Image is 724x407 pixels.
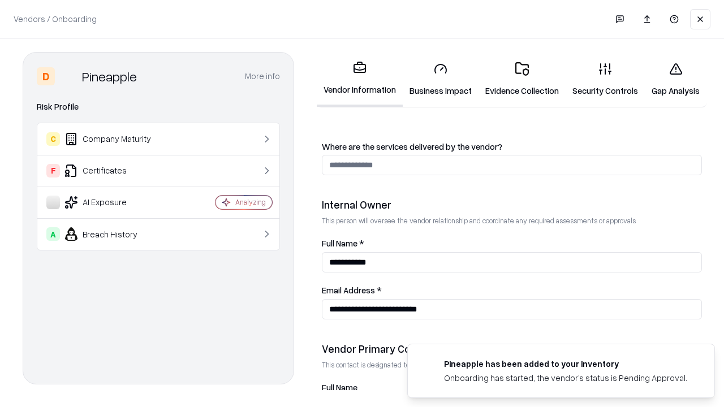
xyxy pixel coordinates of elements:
[46,164,60,177] div: F
[245,66,280,86] button: More info
[37,100,280,114] div: Risk Profile
[566,53,645,106] a: Security Controls
[235,197,266,207] div: Analyzing
[322,142,702,151] label: Where are the services delivered by the vendor?
[403,53,479,106] a: Business Impact
[421,358,435,371] img: pineappleenergy.com
[645,53,706,106] a: Gap Analysis
[322,198,702,211] div: Internal Owner
[322,216,702,226] p: This person will oversee the vendor relationship and coordinate any required assessments or appro...
[46,196,182,209] div: AI Exposure
[479,53,566,106] a: Evidence Collection
[444,372,687,384] div: Onboarding has started, the vendor's status is Pending Approval.
[14,13,97,25] p: Vendors / Onboarding
[46,227,60,241] div: A
[317,52,403,107] a: Vendor Information
[444,358,687,370] div: Pineapple has been added to your inventory
[322,360,702,370] p: This contact is designated to receive the assessment request from Shift
[46,132,182,146] div: Company Maturity
[322,342,702,356] div: Vendor Primary Contact
[59,67,77,85] img: Pineapple
[322,239,702,248] label: Full Name *
[82,67,137,85] div: Pineapple
[322,383,702,392] label: Full Name
[322,286,702,295] label: Email Address *
[37,67,55,85] div: D
[46,164,182,177] div: Certificates
[46,132,60,146] div: C
[46,227,182,241] div: Breach History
